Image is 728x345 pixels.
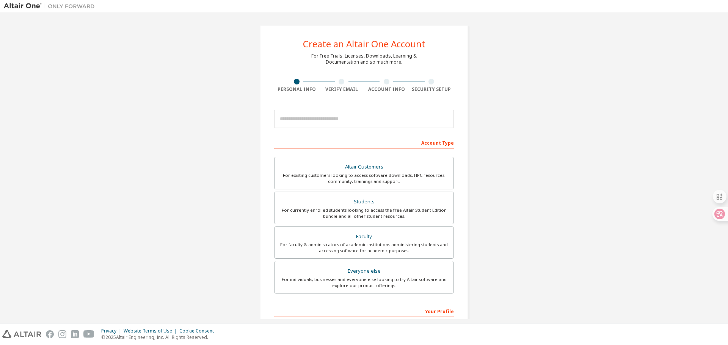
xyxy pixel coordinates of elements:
div: Everyone else [279,266,449,276]
div: Students [279,197,449,207]
img: Altair One [4,2,99,10]
div: For faculty & administrators of academic institutions administering students and accessing softwa... [279,242,449,254]
div: Faculty [279,231,449,242]
div: For individuals, businesses and everyone else looking to try Altair software and explore our prod... [279,276,449,289]
div: Verify Email [319,86,364,92]
div: Personal Info [274,86,319,92]
div: For Free Trials, Licenses, Downloads, Learning & Documentation and so much more. [311,53,417,65]
p: © 2025 Altair Engineering, Inc. All Rights Reserved. [101,334,218,340]
div: Account Info [364,86,409,92]
img: facebook.svg [46,330,54,338]
div: Your Profile [274,305,454,317]
img: linkedin.svg [71,330,79,338]
div: Website Terms of Use [124,328,179,334]
img: youtube.svg [83,330,94,338]
div: For currently enrolled students looking to access the free Altair Student Edition bundle and all ... [279,207,449,219]
div: Account Type [274,136,454,148]
div: Create an Altair One Account [303,39,425,48]
div: For existing customers looking to access software downloads, HPC resources, community, trainings ... [279,172,449,184]
div: Cookie Consent [179,328,218,334]
img: instagram.svg [58,330,66,338]
div: Altair Customers [279,162,449,172]
div: Privacy [101,328,124,334]
div: Security Setup [409,86,454,92]
img: altair_logo.svg [2,330,41,338]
